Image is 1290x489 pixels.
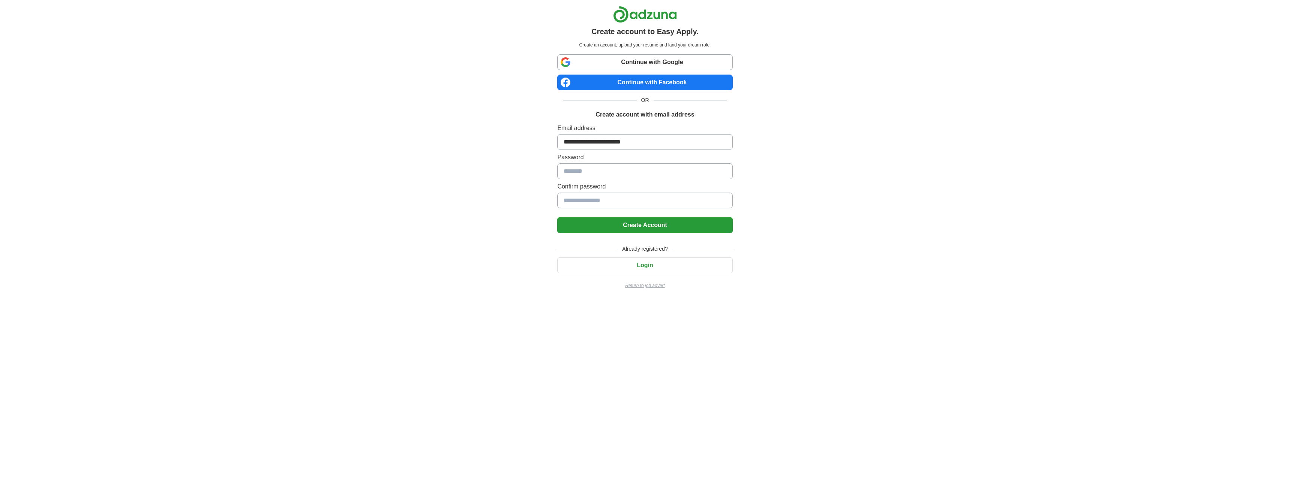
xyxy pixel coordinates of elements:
label: Email address [557,124,732,133]
p: Create an account, upload your resume and land your dream role. [559,42,731,48]
span: Already registered? [618,245,672,253]
img: Adzuna logo [613,6,677,23]
a: Return to job advert [557,282,732,289]
h1: Create account to Easy Apply. [591,26,699,37]
a: Continue with Google [557,54,732,70]
button: Create Account [557,217,732,233]
h1: Create account with email address [595,110,694,119]
span: OR [637,96,654,104]
button: Login [557,257,732,273]
label: Password [557,153,732,162]
a: Login [557,262,732,268]
a: Continue with Facebook [557,75,732,90]
label: Confirm password [557,182,732,191]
